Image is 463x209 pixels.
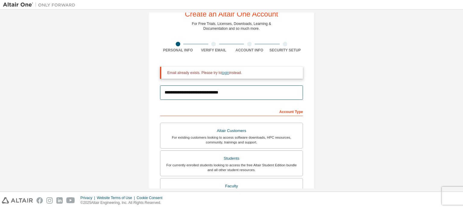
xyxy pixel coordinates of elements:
img: facebook.svg [36,197,43,204]
div: For Free Trials, Licenses, Downloads, Learning & Documentation and so much more. [192,21,271,31]
div: Verify Email [196,48,232,53]
img: Altair One [3,2,78,8]
img: altair_logo.svg [2,197,33,204]
a: login [222,71,229,75]
div: Faculty [164,182,299,190]
div: Account Type [160,106,303,116]
div: Personal Info [160,48,196,53]
img: linkedin.svg [56,197,63,204]
div: Account Info [231,48,267,53]
div: Students [164,154,299,163]
div: Create an Altair One Account [185,11,278,18]
div: For existing customers looking to access software downloads, HPC resources, community, trainings ... [164,135,299,145]
div: For currently enrolled students looking to access the free Altair Student Edition bundle and all ... [164,163,299,172]
img: youtube.svg [66,197,75,204]
div: Website Terms of Use [97,195,137,200]
div: Email already exists. Please try to instead. [167,70,298,75]
div: Altair Customers [164,127,299,135]
div: Security Setup [267,48,303,53]
img: instagram.svg [46,197,53,204]
p: © 2025 Altair Engineering, Inc. All Rights Reserved. [80,200,166,205]
div: Privacy [80,195,97,200]
div: Cookie Consent [137,195,166,200]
